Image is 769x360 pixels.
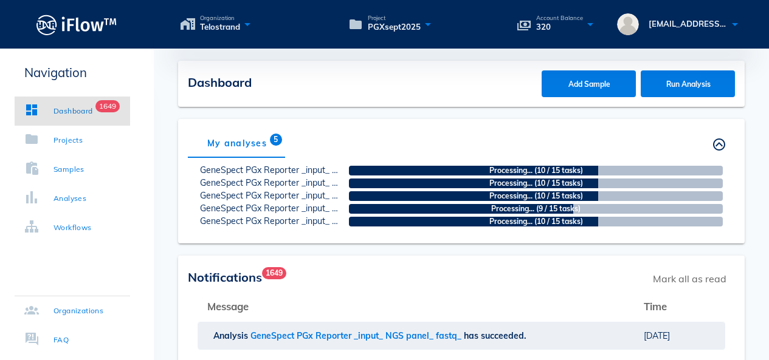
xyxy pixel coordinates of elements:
div: Workflows [53,222,92,234]
span: PGXsept2025 [368,21,421,33]
strong: Processing... (10 / 15 tasks) [387,178,686,189]
div: Dashboard [53,105,93,117]
span: Badge [262,267,286,279]
span: [DATE] [644,330,670,341]
span: Run Analysis [653,80,723,89]
th: Time: Not sorted. Activate to sort ascending. [634,292,725,321]
span: Notifications [188,270,262,285]
div: Projects [53,134,83,146]
a: GeneSpect PGx Reporter _input_ NGS panel_ fastq_ [200,216,404,226]
span: Analysis [213,330,250,341]
strong: Processing... (10 / 15 tasks) [387,191,686,202]
span: Badge [95,100,120,112]
p: Navigation [15,63,130,82]
span: Mark all as read [647,265,733,292]
strong: Processing... (10 / 15 tasks) [387,216,686,227]
span: Account Balance [536,15,583,21]
span: Telostrand [200,21,240,33]
a: GeneSpect PGx Reporter _input_ NGS panel_ fastq_ [200,190,404,201]
div: FAQ [53,334,69,346]
span: 320 [536,21,583,33]
a: GeneSpect PGx Reporter _input_ NGS panel_ fastq_ [200,177,404,188]
div: Analyses [53,192,86,205]
span: Time [644,300,667,313]
span: Organization [200,15,240,21]
span: Project [368,15,421,21]
strong: Processing... (10 / 15 tasks) [387,165,686,176]
img: avatar.16069ca8.svg [617,13,639,35]
span: Message [207,300,249,313]
span: has succeeded. [464,330,529,341]
strong: Processing... (9 / 15 tasks) [387,203,686,214]
button: Run Analysis [641,70,735,97]
th: Message [198,292,634,321]
span: Add Sample [554,80,624,89]
button: Add Sample [542,70,636,97]
span: Dashboard [188,75,252,90]
span: GeneSpect PGx Reporter _input_ NGS panel_ fastq_ [250,330,464,341]
div: My analyses [188,129,286,158]
a: GeneSpect PGx Reporter _input_ NGS panel_ fastq_ [200,165,404,175]
span: Badge [270,134,282,146]
div: Organizations [53,305,103,317]
a: GeneSpect PGx Reporter _input_ NGS panel_ fastq_ [200,203,404,214]
div: Samples [53,163,84,175]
